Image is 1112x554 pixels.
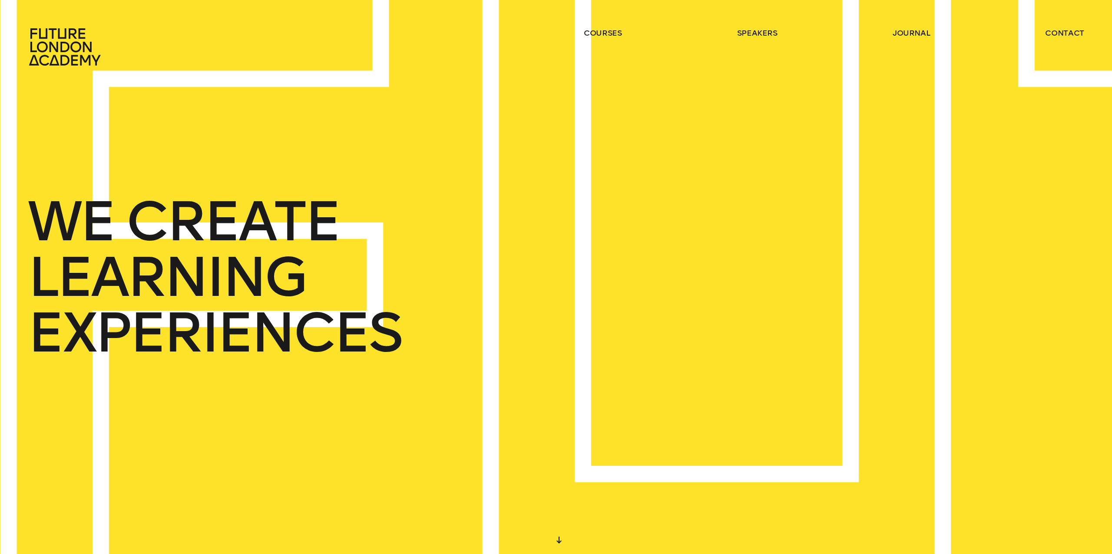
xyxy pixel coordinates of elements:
a: courses [584,28,622,38]
span: CREATE [126,194,339,249]
a: contact [1045,28,1084,38]
a: journal [893,28,930,38]
a: speakers [737,28,778,38]
span: EXPERIENCES [28,305,401,361]
span: LEARNING [28,249,307,305]
span: WE [28,194,114,249]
